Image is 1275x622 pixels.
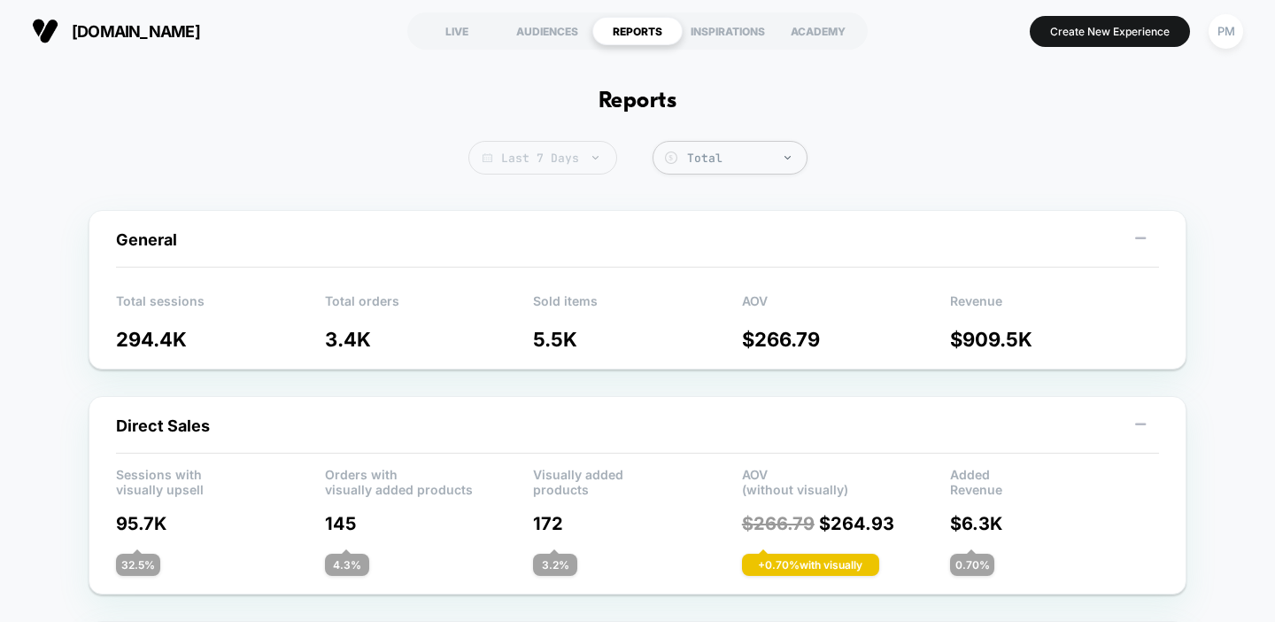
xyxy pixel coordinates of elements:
span: $ 266.79 [742,513,815,534]
img: end [592,156,599,159]
p: 5.5K [533,328,742,351]
p: Sessions with visually upsell [116,467,325,494]
button: [DOMAIN_NAME] [27,17,205,45]
div: ACADEMY [773,17,863,45]
div: REPORTS [592,17,683,45]
span: [DOMAIN_NAME] [72,22,200,41]
div: 0.70 % [950,554,994,576]
div: 3.2 % [533,554,577,576]
p: $ 6.3K [950,513,1159,534]
span: Direct Sales [116,416,210,435]
p: AOV (without visually) [742,467,951,494]
p: Total sessions [116,293,325,320]
div: INSPIRATIONS [683,17,773,45]
p: $ 909.5K [950,328,1159,351]
button: Create New Experience [1030,16,1190,47]
img: Visually logo [32,18,58,44]
p: Sold items [533,293,742,320]
button: PM [1203,13,1248,50]
div: Total [687,151,798,166]
p: 3.4K [325,328,534,351]
p: AOV [742,293,951,320]
div: 4.3 % [325,554,369,576]
div: AUDIENCES [502,17,592,45]
p: $ 266.79 [742,328,951,351]
p: 145 [325,513,534,534]
p: Revenue [950,293,1159,320]
p: 95.7K [116,513,325,534]
p: Orders with visually added products [325,467,534,494]
div: 32.5 % [116,554,160,576]
div: PM [1209,14,1243,49]
span: General [116,230,177,249]
p: $ 264.93 [742,513,951,534]
img: end [784,156,791,159]
span: Last 7 Days [468,141,617,175]
img: calendar [483,153,492,162]
div: LIVE [412,17,502,45]
p: Visually added products [533,467,742,494]
p: 294.4K [116,328,325,351]
p: Total orders [325,293,534,320]
tspan: $ [668,153,673,162]
p: Added Revenue [950,467,1159,494]
h1: Reports [599,89,676,114]
div: + 0.70 % with visually [742,554,879,576]
p: 172 [533,513,742,534]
